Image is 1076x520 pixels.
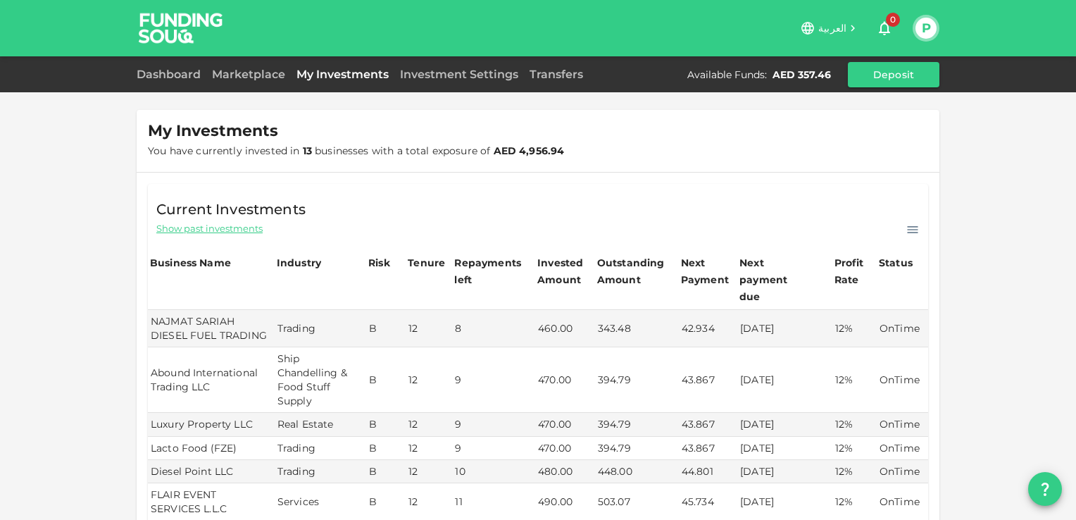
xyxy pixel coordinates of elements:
[156,198,306,221] span: Current Investments
[737,347,832,413] td: [DATE]
[595,437,679,460] td: 394.79
[877,310,928,347] td: OnTime
[366,437,406,460] td: B
[537,254,593,288] div: Invested Amount
[275,347,366,413] td: Ship Chandelling & Food Stuff Supply
[408,254,445,271] div: Tenure
[452,437,535,460] td: 9
[679,347,737,413] td: 43.867
[877,413,928,436] td: OnTime
[368,254,396,271] div: Risk
[679,413,737,436] td: 43.867
[277,254,321,271] div: Industry
[595,310,679,347] td: 343.48
[275,310,366,347] td: Trading
[535,460,595,483] td: 480.00
[366,347,406,413] td: B
[275,413,366,436] td: Real Estate
[681,254,735,288] div: Next Payment
[687,68,767,82] div: Available Funds :
[150,254,231,271] div: Business Name
[877,347,928,413] td: OnTime
[406,310,452,347] td: 12
[832,310,877,347] td: 12%
[879,254,914,271] div: Status
[452,310,535,347] td: 8
[915,18,937,39] button: P
[494,144,565,157] strong: AED 4,956.94
[406,437,452,460] td: 12
[877,437,928,460] td: OnTime
[834,254,875,288] div: Profit Rate
[406,460,452,483] td: 12
[206,68,291,81] a: Marketplace
[832,460,877,483] td: 12%
[832,347,877,413] td: 12%
[303,144,312,157] strong: 13
[148,310,275,347] td: NAJMAT SARIAH DIESEL FUEL TRADING
[595,460,679,483] td: 448.00
[452,413,535,436] td: 9
[886,13,900,27] span: 0
[148,144,564,157] span: You have currently invested in businesses with a total exposure of
[772,68,831,82] div: AED 357.46
[535,437,595,460] td: 470.00
[818,22,846,35] span: العربية
[454,254,525,288] div: Repayments left
[870,14,899,42] button: 0
[535,310,595,347] td: 460.00
[394,68,524,81] a: Investment Settings
[535,347,595,413] td: 470.00
[156,222,263,235] span: Show past investments
[737,413,832,436] td: [DATE]
[595,347,679,413] td: 394.79
[148,413,275,436] td: Luxury Property LLC
[291,68,394,81] a: My Investments
[679,310,737,347] td: 42.934
[739,254,810,305] div: Next payment due
[595,413,679,436] td: 394.79
[148,347,275,413] td: Abound International Trading LLC
[524,68,589,81] a: Transfers
[275,437,366,460] td: Trading
[679,460,737,483] td: 44.801
[406,413,452,436] td: 12
[366,460,406,483] td: B
[737,437,832,460] td: [DATE]
[737,460,832,483] td: [DATE]
[1028,472,1062,506] button: question
[137,68,206,81] a: Dashboard
[406,347,452,413] td: 12
[148,460,275,483] td: Diesel Point LLC
[848,62,939,87] button: Deposit
[597,254,668,288] div: Outstanding Amount
[148,437,275,460] td: Lacto Food (FZE)
[877,460,928,483] td: OnTime
[366,310,406,347] td: B
[679,437,737,460] td: 43.867
[832,413,877,436] td: 12%
[832,437,877,460] td: 12%
[148,121,278,141] span: My Investments
[452,460,535,483] td: 10
[535,413,595,436] td: 470.00
[366,413,406,436] td: B
[737,310,832,347] td: [DATE]
[452,347,535,413] td: 9
[275,460,366,483] td: Trading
